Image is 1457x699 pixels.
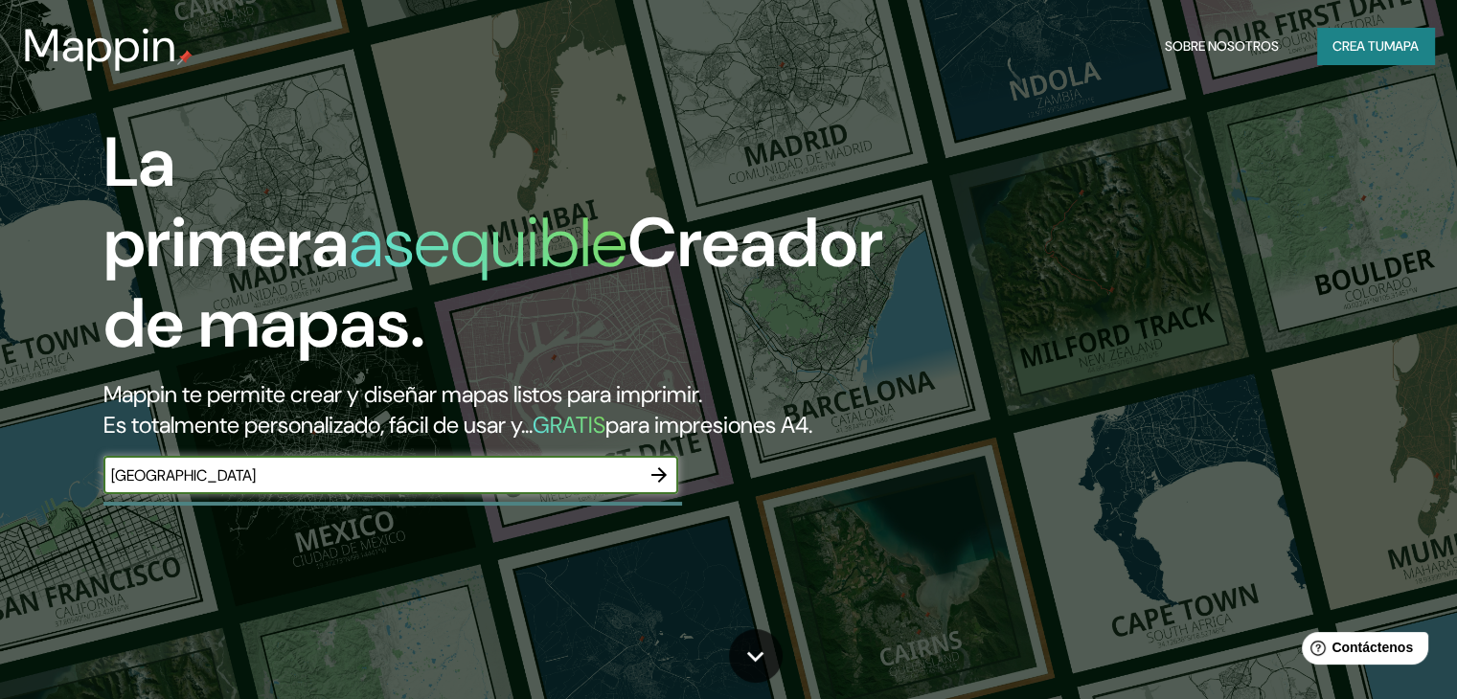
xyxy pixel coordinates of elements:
button: Sobre nosotros [1157,28,1286,64]
font: GRATIS [533,410,605,440]
input: Elige tu lugar favorito [103,464,640,486]
font: asequible [349,198,627,287]
font: Sobre nosotros [1165,37,1279,55]
button: Crea tumapa [1317,28,1434,64]
font: para impresiones A4. [605,410,812,440]
font: mapa [1384,37,1419,55]
img: pin de mapeo [177,50,193,65]
iframe: Lanzador de widgets de ayuda [1286,624,1436,678]
font: Crea tu [1332,37,1384,55]
font: Es totalmente personalizado, fácil de usar y... [103,410,533,440]
font: Mappin [23,15,177,76]
font: Mappin te permite crear y diseñar mapas listos para imprimir. [103,379,702,409]
font: Creador de mapas. [103,198,883,368]
font: La primera [103,118,349,287]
